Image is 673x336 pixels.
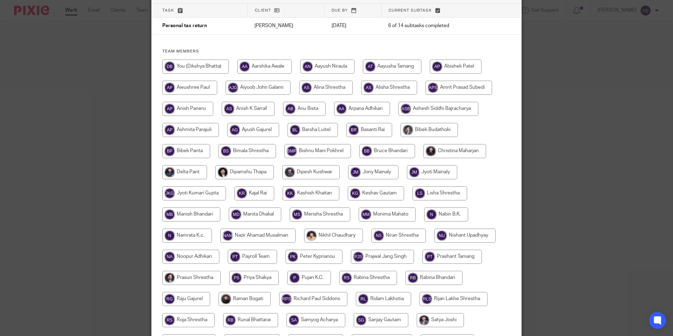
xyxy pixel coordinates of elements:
[389,8,432,12] span: Current subtask
[162,24,207,29] span: Personal tax return
[381,18,490,35] td: 6 of 14 subtasks completed
[162,49,511,54] h4: Team members
[332,22,375,29] p: [DATE]
[255,8,271,12] span: Client
[332,8,348,12] span: Due by
[254,22,317,29] p: [PERSON_NAME]
[162,8,174,12] span: Task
